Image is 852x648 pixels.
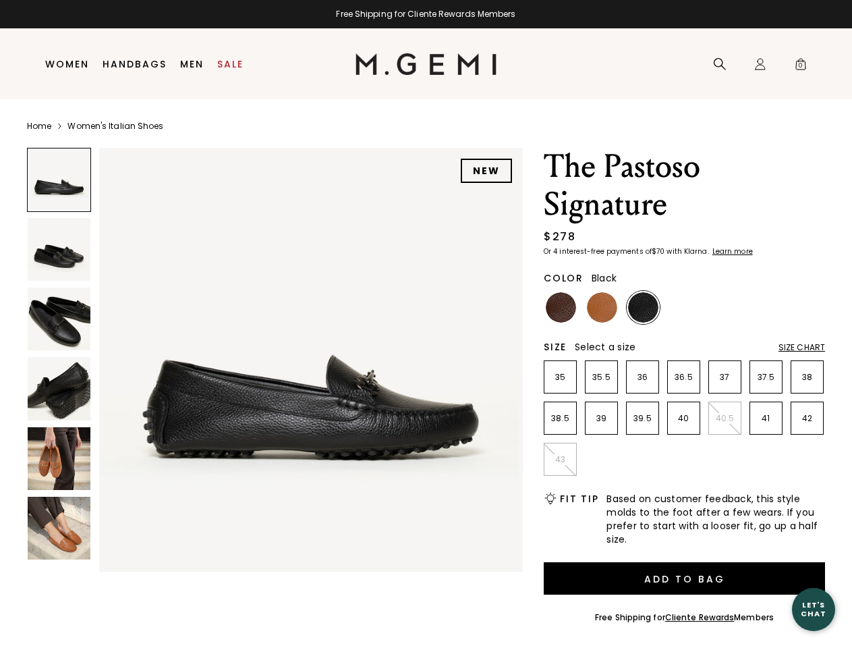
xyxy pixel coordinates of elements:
button: Add to Bag [544,562,825,595]
img: The Pastoso Signature [28,427,90,490]
h1: The Pastoso Signature [544,148,825,223]
a: Cliente Rewards [665,612,735,623]
h2: Color [544,273,584,283]
span: 0 [794,60,807,74]
p: 37.5 [750,372,782,383]
div: Let's Chat [792,601,835,618]
img: The Pastoso Signature [28,357,90,420]
img: Black [628,292,658,323]
p: 36.5 [668,372,700,383]
span: Black [592,271,617,285]
p: 35 [544,372,576,383]
div: Free Shipping for Members [595,612,774,623]
h2: Size [544,342,567,352]
klarna-placement-style-body: with Klarna [666,246,710,256]
p: 39 [586,413,617,424]
p: 38.5 [544,413,576,424]
p: 41 [750,413,782,424]
klarna-placement-style-cta: Learn more [712,246,753,256]
p: 35.5 [586,372,617,383]
img: The Pastoso Signature [28,218,90,281]
a: Men [180,59,204,70]
p: 36 [627,372,658,383]
a: Women [45,59,89,70]
p: 39.5 [627,413,658,424]
img: The Pastoso Signature [28,497,90,560]
img: The Pastoso Signature [28,288,90,350]
span: Based on customer feedback, this style molds to the foot after a few wears. If you prefer to star... [606,492,825,546]
klarna-placement-style-amount: $70 [652,246,664,256]
div: $278 [544,229,575,245]
p: 42 [791,413,823,424]
img: M.Gemi [356,53,496,75]
img: Chocolate [546,292,576,323]
div: NEW [461,159,512,183]
p: 43 [544,454,576,465]
img: The Pastoso Signature [99,148,523,572]
p: 40 [668,413,700,424]
img: Tan [587,292,617,323]
h2: Fit Tip [560,493,598,504]
a: Learn more [711,248,753,256]
a: Home [27,121,51,132]
p: 37 [709,372,741,383]
span: Select a size [575,340,635,354]
p: 38 [791,372,823,383]
a: Women's Italian Shoes [67,121,163,132]
p: 40.5 [709,413,741,424]
a: Sale [217,59,244,70]
klarna-placement-style-body: Or 4 interest-free payments of [544,246,652,256]
div: Size Chart [778,342,825,353]
a: Handbags [103,59,167,70]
